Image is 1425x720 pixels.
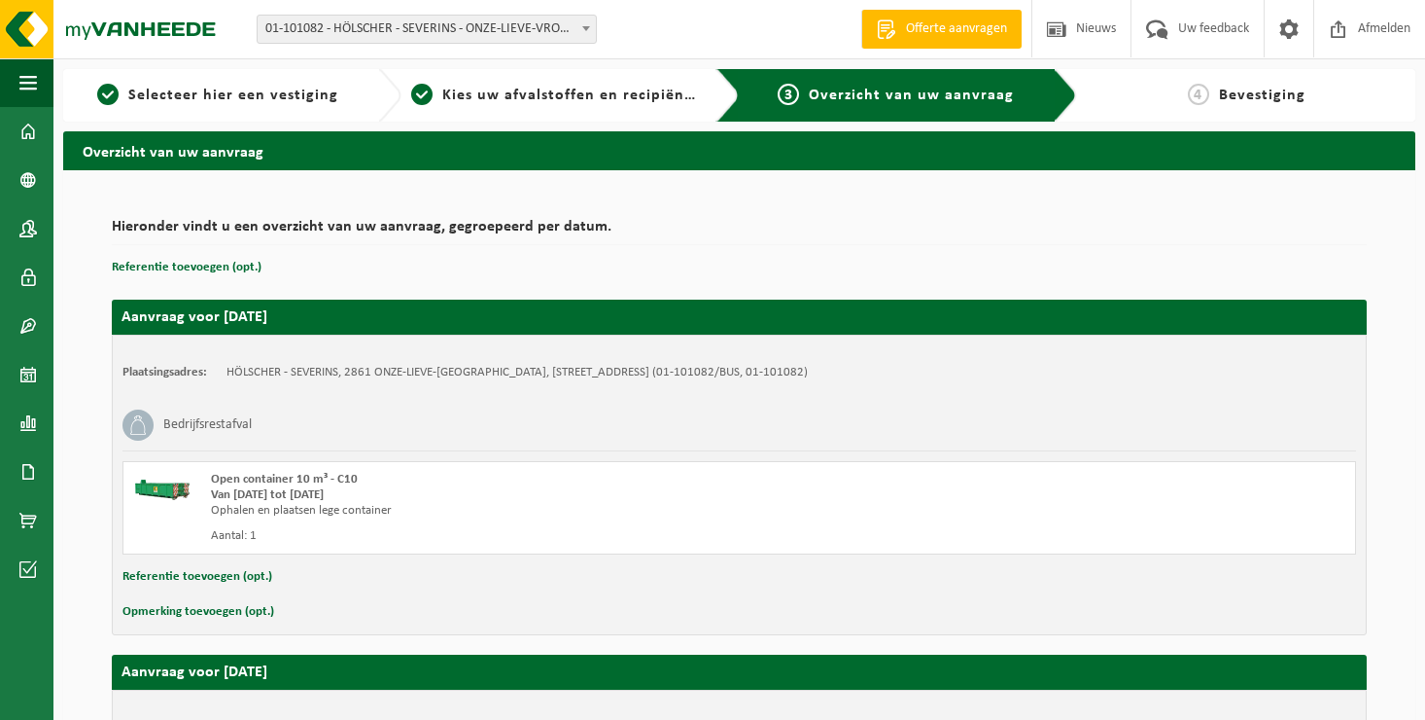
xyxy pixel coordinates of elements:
span: Open container 10 m³ - C10 [211,473,358,486]
span: Offerte aanvragen [901,19,1012,39]
h2: Hieronder vindt u een overzicht van uw aanvraag, gegroepeerd per datum. [112,219,1367,245]
h3: Bedrijfsrestafval [163,410,252,441]
button: Opmerking toevoegen (opt.) [122,599,274,625]
span: 01-101082 - HÖLSCHER - SEVERINS - ONZE-LIEVE-VROUW-WAVER [258,16,596,43]
span: 3 [778,84,799,105]
a: Offerte aanvragen [861,10,1022,49]
img: HK-XC-10-GN-00.png [133,472,191,501]
div: Ophalen en plaatsen lege container [211,503,817,519]
strong: Aanvraag voor [DATE] [122,309,267,325]
strong: Aanvraag voor [DATE] [122,665,267,680]
span: 2 [411,84,433,105]
button: Referentie toevoegen (opt.) [112,255,261,280]
span: Bevestiging [1219,88,1305,103]
span: Kies uw afvalstoffen en recipiënten [442,88,710,103]
span: 01-101082 - HÖLSCHER - SEVERINS - ONZE-LIEVE-VROUW-WAVER [257,15,597,44]
strong: Van [DATE] tot [DATE] [211,488,324,501]
span: Selecteer hier een vestiging [128,88,338,103]
strong: Plaatsingsadres: [122,366,207,378]
a: 2Kies uw afvalstoffen en recipiënten [411,84,701,107]
a: 1Selecteer hier een vestiging [73,84,363,107]
h2: Overzicht van uw aanvraag [63,131,1415,169]
span: 1 [97,84,119,105]
span: Overzicht van uw aanvraag [809,88,1014,103]
td: HÖLSCHER - SEVERINS, 2861 ONZE-LIEVE-[GEOGRAPHIC_DATA], [STREET_ADDRESS] (01-101082/BUS, 01-101082) [226,365,808,380]
button: Referentie toevoegen (opt.) [122,564,272,590]
div: Aantal: 1 [211,528,817,544]
span: 4 [1188,84,1209,105]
